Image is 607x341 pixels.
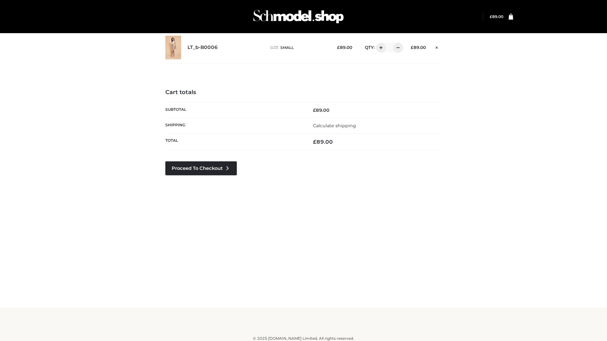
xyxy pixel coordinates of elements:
a: £89.00 [490,14,503,19]
p: size : [270,45,327,51]
div: QTY: [359,43,401,53]
span: £ [411,45,414,50]
span: £ [313,107,316,113]
img: Schmodel Admin 964 [251,4,346,29]
a: Remove this item [432,43,442,51]
span: £ [313,139,316,145]
bdi: 89.00 [411,45,426,50]
a: Calculate shipping [313,123,356,129]
th: Subtotal [165,102,303,118]
bdi: 89.00 [313,139,333,145]
a: LT_b-B0006 [187,45,218,51]
span: £ [337,45,340,50]
th: Shipping [165,118,303,133]
span: SMALL [280,45,294,50]
a: Proceed to Checkout [165,161,237,175]
span: £ [490,14,492,19]
bdi: 89.00 [490,14,503,19]
bdi: 89.00 [313,107,329,113]
bdi: 89.00 [337,45,352,50]
th: Total [165,134,303,150]
h4: Cart totals [165,89,442,96]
